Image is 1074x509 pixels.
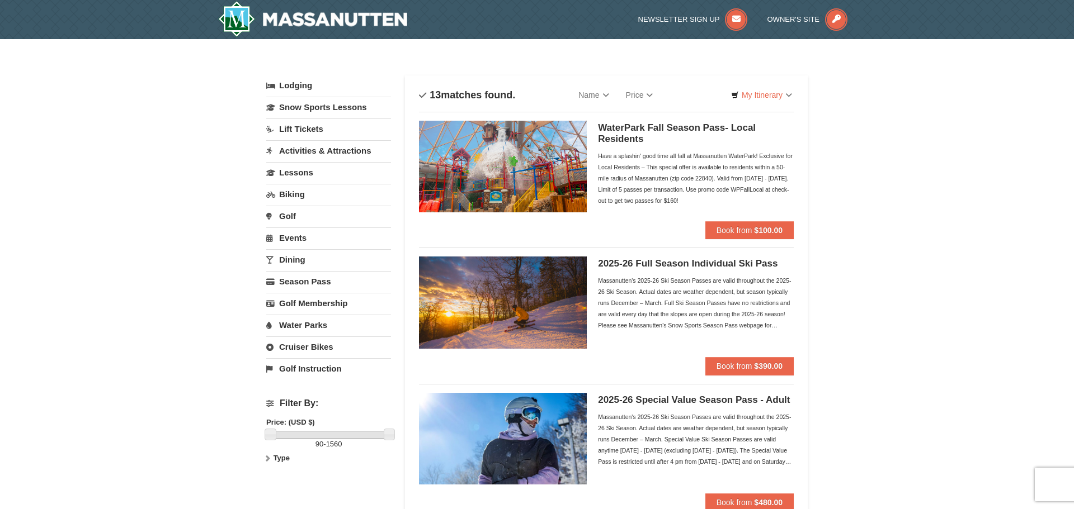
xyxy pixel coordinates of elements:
span: Book from [717,226,752,235]
span: Owner's Site [767,15,820,23]
strong: $100.00 [754,226,783,235]
a: Newsletter Sign Up [638,15,748,23]
div: Have a splashin' good time all fall at Massanutten WaterPark! Exclusive for Local Residents – Thi... [598,150,794,206]
h5: WaterPark Fall Season Pass- Local Residents [598,122,794,145]
a: Name [570,84,617,106]
a: Activities & Attractions [266,140,391,161]
a: Owner's Site [767,15,848,23]
strong: Type [274,454,290,462]
strong: Price: (USD $) [266,418,315,426]
a: Lessons [266,162,391,183]
h4: matches found. [419,89,515,101]
button: Book from $390.00 [705,357,794,375]
span: Newsletter Sign Up [638,15,720,23]
strong: $390.00 [754,361,783,370]
div: Massanutten's 2025-26 Ski Season Passes are valid throughout the 2025-26 Ski Season. Actual dates... [598,275,794,331]
span: 13 [430,89,441,101]
span: 1560 [326,440,342,448]
a: My Itinerary [724,87,799,103]
a: Golf [266,206,391,226]
h4: Filter By: [266,398,391,408]
strong: $480.00 [754,498,783,507]
a: Golf Membership [266,293,391,313]
a: Price [618,84,662,106]
a: Season Pass [266,271,391,292]
a: Massanutten Resort [218,1,407,37]
button: Book from $100.00 [705,221,794,239]
span: Book from [717,498,752,507]
label: - [266,439,391,450]
a: Lodging [266,75,391,96]
span: Book from [717,361,752,370]
img: 6619937-198-dda1df27.jpg [419,393,587,484]
span: 90 [315,440,323,448]
a: Lift Tickets [266,118,391,139]
a: Water Parks [266,315,391,335]
a: Events [266,227,391,248]
a: Dining [266,249,391,270]
div: Massanutten's 2025-26 Ski Season Passes are valid throughout the 2025-26 Ski Season. Actual dates... [598,411,794,467]
a: Cruiser Bikes [266,336,391,357]
img: 6619937-208-2295c65e.jpg [419,256,587,348]
h5: 2025-26 Full Season Individual Ski Pass [598,258,794,269]
a: Golf Instruction [266,358,391,379]
img: 6619937-212-8c750e5f.jpg [419,121,587,212]
h5: 2025-26 Special Value Season Pass - Adult [598,394,794,406]
a: Biking [266,184,391,204]
img: Massanutten Resort Logo [218,1,407,37]
a: Snow Sports Lessons [266,97,391,117]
